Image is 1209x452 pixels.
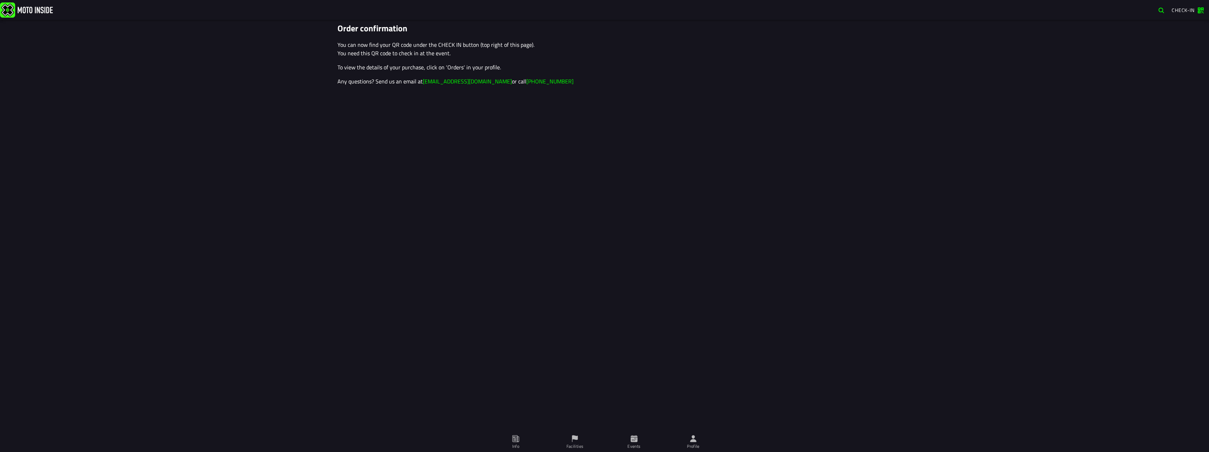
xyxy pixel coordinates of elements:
h1: Order confirmation [337,23,872,33]
ion-label: Facilities [566,443,584,450]
span: Check-in [1172,6,1195,14]
ion-label: Profile [687,443,700,450]
a: Check-in [1168,4,1208,16]
ion-label: Events [627,443,640,450]
a: [PHONE_NUMBER] [526,77,573,86]
a: [EMAIL_ADDRESS][DOMAIN_NAME] [423,77,512,86]
ion-label: Info [512,443,519,450]
p: To view the details of your purchase, click on ‘Orders‘ in your profile. [337,63,872,71]
p: You can now find your QR code under the CHECK IN button (top right of this page). You need this Q... [337,40,872,57]
p: Any questions? Send us an email at or call [337,77,872,86]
